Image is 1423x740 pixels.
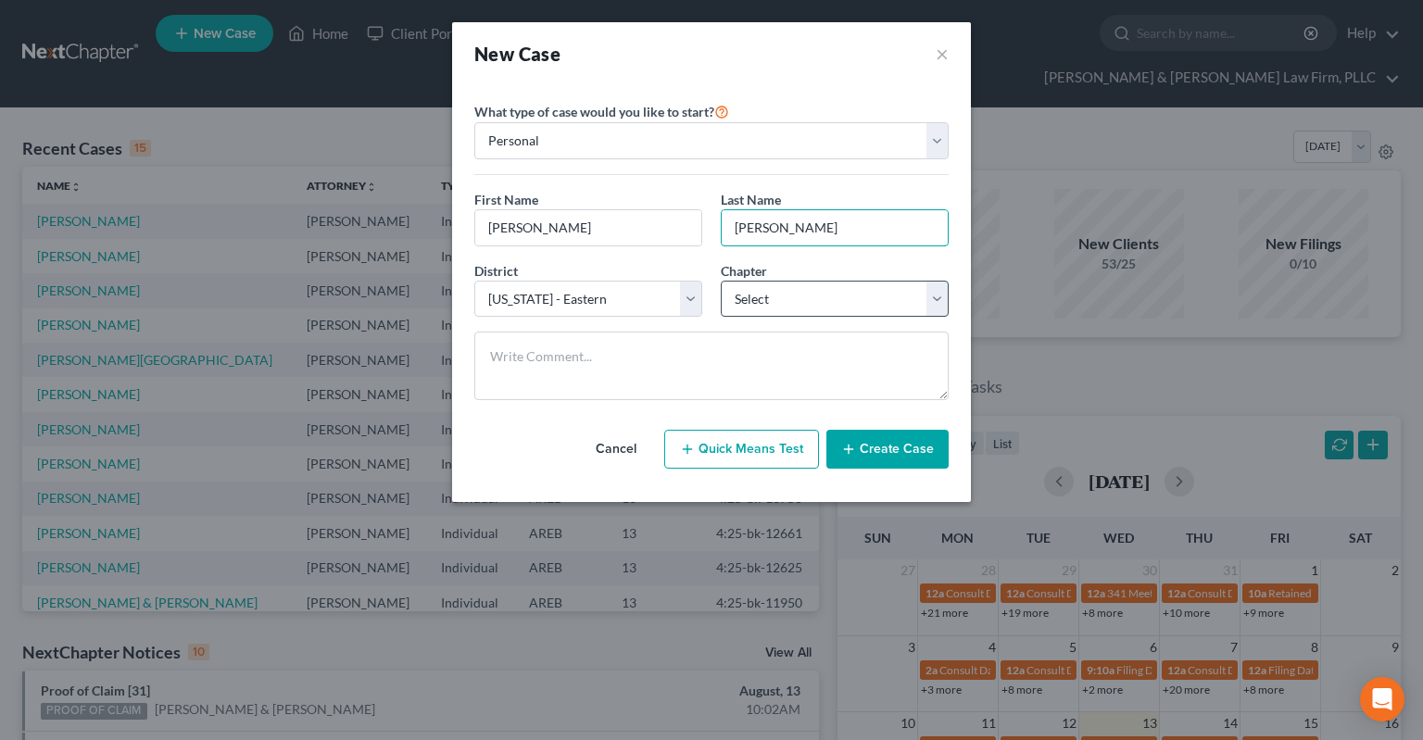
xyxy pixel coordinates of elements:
[722,210,948,245] input: Enter Last Name
[474,192,538,207] span: First Name
[474,100,729,122] label: What type of case would you like to start?
[826,430,949,469] button: Create Case
[474,43,560,65] strong: New Case
[721,192,781,207] span: Last Name
[936,41,949,67] button: ×
[664,430,819,469] button: Quick Means Test
[475,210,701,245] input: Enter First Name
[1360,677,1404,721] div: Open Intercom Messenger
[474,263,518,279] span: District
[721,263,767,279] span: Chapter
[575,431,657,468] button: Cancel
